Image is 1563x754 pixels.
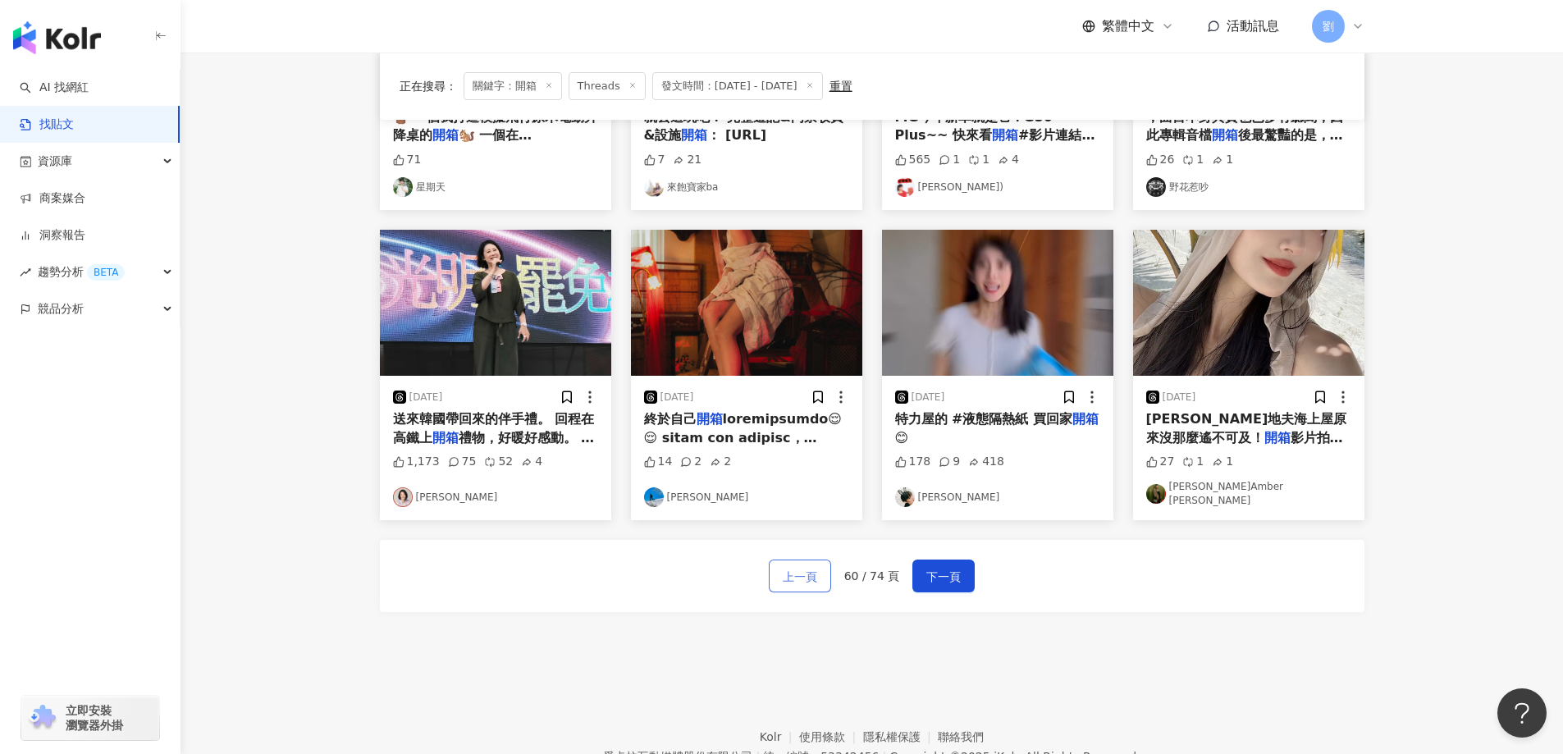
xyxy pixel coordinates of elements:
a: Kolr [760,730,799,743]
span: 後最驚豔的是，整張專輯聆聽過程，簡直 [1146,127,1343,161]
span: Threads [569,72,646,100]
div: 4 [521,454,542,470]
span: 特力屋的 #液態隔熱紙 買回家 [895,411,1073,427]
a: 商案媒合 [20,190,85,207]
div: 1 [939,152,960,168]
a: 聯絡我們 [938,730,984,743]
mark: 開箱 [1072,411,1099,427]
div: 1 [1212,152,1233,168]
span: 競品分析 [38,290,84,327]
a: searchAI 找網紅 [20,80,89,96]
div: 71 [393,152,422,168]
img: KOL Avatar [393,487,413,507]
div: [DATE] [409,391,443,404]
div: 178 [895,454,931,470]
span: 送來韓國帶回來的伴手禮。 回程在高鐵上 [393,411,595,445]
div: 9 [939,454,960,470]
mark: 開箱 [432,127,459,143]
a: KOL Avatar[PERSON_NAME] [644,487,849,507]
span: [PERSON_NAME]地夫海上屋原來沒那麼遙不可及！ [1146,411,1347,445]
div: 2 [710,454,731,470]
span: 資源庫 [38,143,72,180]
a: 洞察報告 [20,227,85,244]
img: KOL Avatar [1146,484,1166,504]
a: KOL Avatar來飽寶家ba [644,177,849,197]
div: 21 [673,152,702,168]
img: post-image [631,230,862,376]
button: 下一頁 [912,560,975,592]
div: 1 [968,152,989,168]
div: [DATE] [660,391,694,404]
div: 7 [644,152,665,168]
mark: 開箱 [992,127,1018,143]
div: 1 [1212,454,1233,470]
div: 1 [1182,454,1204,470]
span: 發文時間：[DATE] - [DATE] [652,72,823,100]
span: 下一頁 [926,567,961,587]
div: 重置 [829,80,852,93]
img: logo [13,21,101,54]
span: 終於自己 [644,411,697,427]
div: 75 [448,454,477,470]
img: post-image [882,230,1113,376]
span: 正在搜尋 ： [400,80,457,93]
div: 1 [1182,152,1204,168]
div: 565 [895,152,931,168]
div: [DATE] [912,391,945,404]
span: rise [20,267,31,278]
span: 😊 [895,430,909,446]
span: 劉 [1323,17,1334,35]
div: 1,173 [393,454,440,470]
img: chrome extension [26,705,58,731]
span: 立即安裝 瀏覽器外掛 [66,703,123,733]
div: 52 [484,454,513,470]
iframe: Help Scout Beacon - Open [1497,688,1547,738]
span: ： [URL] [707,127,766,143]
div: 14 [644,454,673,470]
a: 隱私權保護 [863,730,939,743]
a: KOL Avatar野花惹吵 [1146,177,1351,197]
mark: 開箱 [432,430,459,446]
button: 上一頁 [769,560,831,592]
span: 禮物，好暖好感動。 我是幸福的姐姐 [393,430,595,464]
div: [DATE] [1163,391,1196,404]
span: 趨勢分析 [38,254,125,290]
img: post-image [1133,230,1364,376]
a: KOL Avatar[PERSON_NAME]Amber [PERSON_NAME] [1146,480,1351,508]
img: KOL Avatar [644,177,664,197]
span: 繁體中文 [1102,17,1154,35]
a: KOL Avatar[PERSON_NAME] [895,487,1100,507]
span: 關鍵字：開箱 [464,72,562,100]
img: post-image [380,230,611,376]
mark: 開箱 [681,127,707,143]
a: KOL Avatar[PERSON_NAME] [393,487,598,507]
a: 使用條款 [799,730,863,743]
a: KOL Avatar[PERSON_NAME]) [895,177,1100,197]
div: BETA [87,264,125,281]
img: KOL Avatar [895,487,915,507]
mark: 開箱 [697,411,723,427]
img: KOL Avatar [393,177,413,197]
div: 418 [968,454,1004,470]
img: KOL Avatar [644,487,664,507]
span: 上一頁 [783,567,817,587]
a: KOL Avatar星期天 [393,177,598,197]
a: chrome extension立即安裝 瀏覽器外掛 [21,696,159,740]
div: 4 [998,152,1019,168]
img: KOL Avatar [1146,177,1166,197]
mark: 開箱 [1212,127,1238,143]
span: 活動訊息 [1227,18,1279,34]
span: 60 / 74 頁 [844,569,900,583]
img: KOL Avatar [895,177,915,197]
div: 27 [1146,454,1175,470]
div: 2 [680,454,702,470]
mark: 開箱 [1264,430,1291,446]
span: 🐿️ 一個在[GEOGRAPHIC_DATA]拍攝的動物星 [393,127,586,180]
a: 找貼文 [20,117,74,133]
div: 26 [1146,152,1175,168]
